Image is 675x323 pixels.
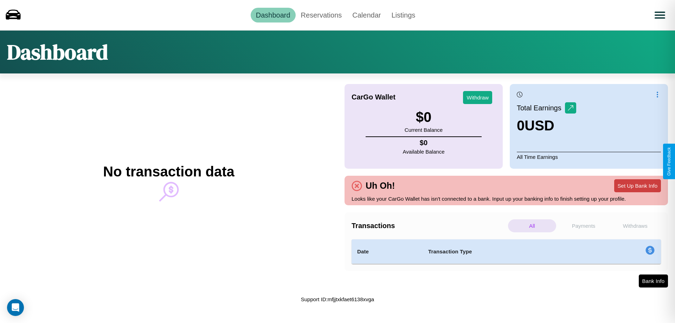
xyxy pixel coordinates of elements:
[560,219,608,232] p: Payments
[296,8,347,22] a: Reservations
[352,222,506,230] h4: Transactions
[352,194,661,204] p: Looks like your CarGo Wallet has isn't connected to a bank. Input up your banking info to finish ...
[357,247,417,256] h4: Date
[7,299,24,316] div: Open Intercom Messenger
[508,219,556,232] p: All
[517,118,576,134] h3: 0 USD
[386,8,420,22] a: Listings
[517,102,565,114] p: Total Earnings
[301,295,374,304] p: Support ID: mfjjtxkfaet6138xvga
[103,164,234,180] h2: No transaction data
[403,139,445,147] h4: $ 0
[403,147,445,156] p: Available Balance
[517,152,661,162] p: All Time Earnings
[611,219,659,232] p: Withdraws
[352,239,661,264] table: simple table
[251,8,296,22] a: Dashboard
[405,109,443,125] h3: $ 0
[463,91,492,104] button: Withdraw
[405,125,443,135] p: Current Balance
[7,38,108,66] h1: Dashboard
[639,274,668,288] button: Bank Info
[352,93,396,101] h4: CarGo Wallet
[362,181,398,191] h4: Uh Oh!
[428,247,588,256] h4: Transaction Type
[347,8,386,22] a: Calendar
[614,179,661,192] button: Set Up Bank Info
[650,5,670,25] button: Open menu
[667,147,671,176] div: Give Feedback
